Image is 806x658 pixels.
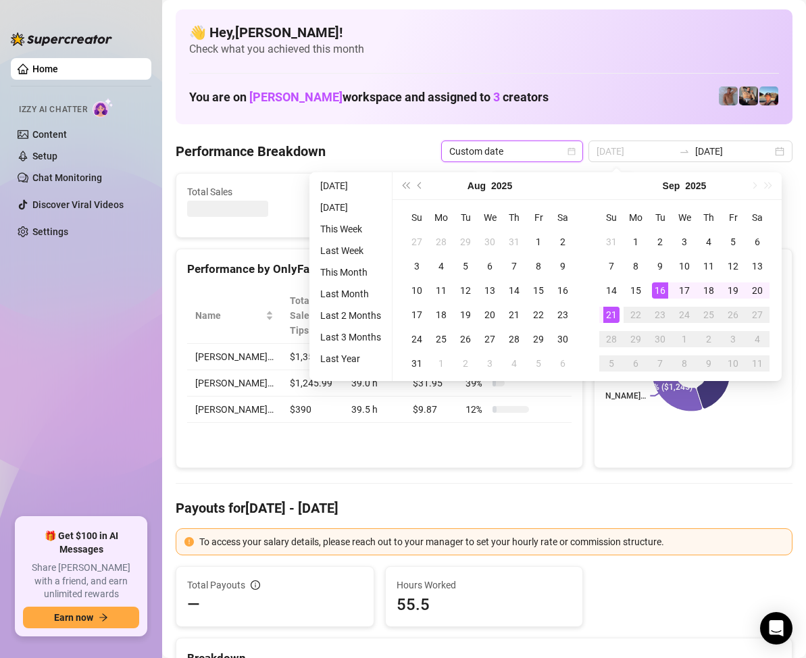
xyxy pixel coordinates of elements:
[701,234,717,250] div: 4
[624,278,648,303] td: 2025-09-15
[433,282,449,299] div: 11
[405,278,429,303] td: 2025-08-10
[189,42,779,57] span: Check what you achieved this month
[290,293,324,338] span: Total Sales & Tips
[749,234,765,250] div: 6
[652,331,668,347] div: 30
[491,172,512,199] button: Choose a year
[719,86,738,105] img: Joey
[502,303,526,327] td: 2025-08-21
[599,303,624,327] td: 2025-09-21
[624,254,648,278] td: 2025-09-08
[465,376,487,390] span: 39 %
[502,278,526,303] td: 2025-08-14
[599,327,624,351] td: 2025-09-28
[187,260,572,278] div: Performance by OnlyFans Creator
[676,258,692,274] div: 10
[23,607,139,628] button: Earn nowarrow-right
[482,331,498,347] div: 27
[530,258,547,274] div: 8
[199,534,784,549] div: To access your salary details, please reach out to your manager to set your hourly rate or commis...
[697,230,721,254] td: 2025-09-04
[32,129,67,140] a: Content
[652,234,668,250] div: 2
[603,258,620,274] div: 7
[11,32,112,46] img: logo-BBDzfeDw.svg
[429,351,453,376] td: 2025-09-01
[526,327,551,351] td: 2025-08-29
[599,230,624,254] td: 2025-08-31
[397,578,572,592] span: Hours Worked
[502,254,526,278] td: 2025-08-07
[697,303,721,327] td: 2025-09-25
[725,282,741,299] div: 19
[343,397,405,423] td: 39.5 h
[551,351,575,376] td: 2025-09-06
[628,234,644,250] div: 1
[676,234,692,250] div: 3
[405,254,429,278] td: 2025-08-03
[603,234,620,250] div: 31
[23,530,139,556] span: 🎁 Get $100 in AI Messages
[187,184,310,199] span: Total Sales
[468,172,486,199] button: Choose a month
[648,327,672,351] td: 2025-09-30
[628,307,644,323] div: 22
[628,331,644,347] div: 29
[405,397,457,423] td: $9.87
[482,282,498,299] div: 13
[648,230,672,254] td: 2025-09-02
[672,303,697,327] td: 2025-09-24
[457,282,474,299] div: 12
[679,146,690,157] span: swap-right
[599,351,624,376] td: 2025-10-05
[433,331,449,347] div: 25
[624,327,648,351] td: 2025-09-29
[672,327,697,351] td: 2025-10-01
[478,230,502,254] td: 2025-07-30
[433,307,449,323] div: 18
[530,355,547,372] div: 5
[624,351,648,376] td: 2025-10-06
[530,331,547,347] div: 29
[506,355,522,372] div: 4
[32,172,102,183] a: Chat Monitoring
[749,307,765,323] div: 27
[506,234,522,250] div: 31
[721,254,745,278] td: 2025-09-12
[195,308,263,323] span: Name
[482,258,498,274] div: 6
[603,282,620,299] div: 14
[398,172,413,199] button: Last year (Control + left)
[599,205,624,230] th: Su
[409,331,425,347] div: 24
[482,307,498,323] div: 20
[478,303,502,327] td: 2025-08-20
[187,370,282,397] td: [PERSON_NAME]…
[478,254,502,278] td: 2025-08-06
[282,397,343,423] td: $390
[189,23,779,42] h4: 👋 Hey, [PERSON_NAME] !
[526,230,551,254] td: 2025-08-01
[526,278,551,303] td: 2025-08-15
[555,355,571,372] div: 6
[457,258,474,274] div: 5
[648,303,672,327] td: 2025-09-23
[628,258,644,274] div: 8
[695,144,772,159] input: End date
[189,90,549,105] h1: You are on workspace and assigned to creators
[429,230,453,254] td: 2025-07-28
[429,254,453,278] td: 2025-08-04
[176,142,326,161] h4: Performance Breakdown
[409,282,425,299] div: 10
[502,351,526,376] td: 2025-09-04
[676,355,692,372] div: 8
[624,205,648,230] th: Mo
[721,327,745,351] td: 2025-10-03
[603,307,620,323] div: 21
[449,141,575,161] span: Custom date
[482,234,498,250] div: 30
[482,355,498,372] div: 3
[697,327,721,351] td: 2025-10-02
[725,258,741,274] div: 12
